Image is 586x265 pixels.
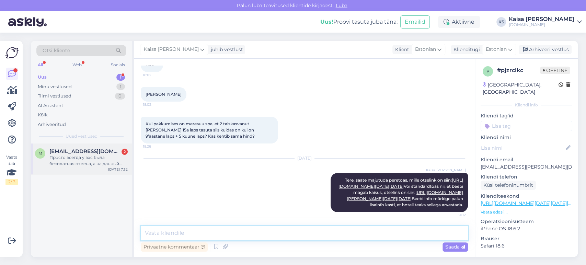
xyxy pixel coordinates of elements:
span: Tere, saate majutuda peretoas, mille otselink on siin: Või standardtoas nii, et beebi magab kaisu... [338,177,464,207]
span: Kaisa [PERSON_NAME] [144,46,199,53]
span: Estonian [415,46,436,53]
div: Socials [110,60,126,69]
p: Kliendi nimi [481,134,572,141]
span: Kui pakkumises on meresuu spa, et 2 taiskasvanut [PERSON_NAME] 15a laps tasuta siis kuidas on kui... [146,121,255,139]
div: 0 [115,93,125,100]
input: Lisa nimi [481,144,564,152]
div: Arhiveeri vestlus [519,45,572,54]
img: Askly Logo [5,46,19,59]
p: Operatsioonisüsteem [481,218,572,225]
div: [GEOGRAPHIC_DATA], [GEOGRAPHIC_DATA] [483,81,559,96]
div: All [36,60,44,69]
p: Kliendi tag'id [481,112,572,119]
div: Uus [38,74,47,81]
div: Aktiivne [438,16,480,28]
div: # pjzrclkc [497,66,540,74]
div: [PERSON_NAME] [481,256,572,263]
span: Saada [445,244,465,250]
span: mister.dubrovski@gmail.com [49,148,121,154]
div: Kaisa [PERSON_NAME] [509,16,574,22]
div: 2 [122,149,128,155]
span: Offline [540,67,570,74]
span: [PERSON_NAME] [146,92,182,97]
p: Kliendi email [481,156,572,163]
div: Kõik [38,112,48,118]
p: iPhone OS 18.6.2 [481,225,572,232]
button: Emailid [400,15,430,28]
div: Klient [392,46,409,53]
a: Kaisa [PERSON_NAME][DOMAIN_NAME] [509,16,582,27]
div: Privaatne kommentaar [141,242,208,252]
span: 18:02 [143,102,169,107]
div: Kliendi info [481,102,572,108]
div: Vaata siia [5,154,18,185]
div: [DOMAIN_NAME] [509,22,574,27]
div: juhib vestlust [208,46,243,53]
span: 18:02 [143,72,169,78]
p: Safari 18.6 [481,242,572,250]
p: Brauser [481,235,572,242]
div: 1 [116,83,125,90]
p: [EMAIL_ADDRESS][PERSON_NAME][DOMAIN_NAME] [481,163,572,171]
div: KS [496,17,506,27]
input: Lisa tag [481,121,572,131]
span: 9:02 [440,212,466,218]
div: 1 [116,74,125,81]
span: p [486,69,490,74]
div: Arhiveeritud [38,121,66,128]
div: [DATE] 7:32 [108,167,128,172]
span: Kaisa [PERSON_NAME] [426,168,466,173]
div: Küsi telefoninumbrit [481,181,536,190]
div: Klienditugi [451,46,480,53]
b: Uus! [320,19,333,25]
div: Tiimi vestlused [38,93,71,100]
span: Estonian [486,46,507,53]
p: Vaata edasi ... [481,209,572,215]
div: Web [71,60,83,69]
p: Kliendi telefon [481,173,572,181]
p: Klienditeekond [481,193,572,200]
div: 2 / 3 [5,179,18,185]
div: AI Assistent [38,102,63,109]
span: Luba [334,2,349,9]
div: Proovi tasuta juba täna: [320,18,398,26]
span: Otsi kliente [43,47,70,54]
span: 18:26 [143,144,169,149]
div: [DATE] [141,155,468,161]
div: Minu vestlused [38,83,72,90]
span: m [38,151,42,156]
div: Просто всегда у вас была бесплатная отмена, а на данный момент почему-то только подарочной картой... [49,154,128,167]
span: Uued vestlused [66,133,97,139]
